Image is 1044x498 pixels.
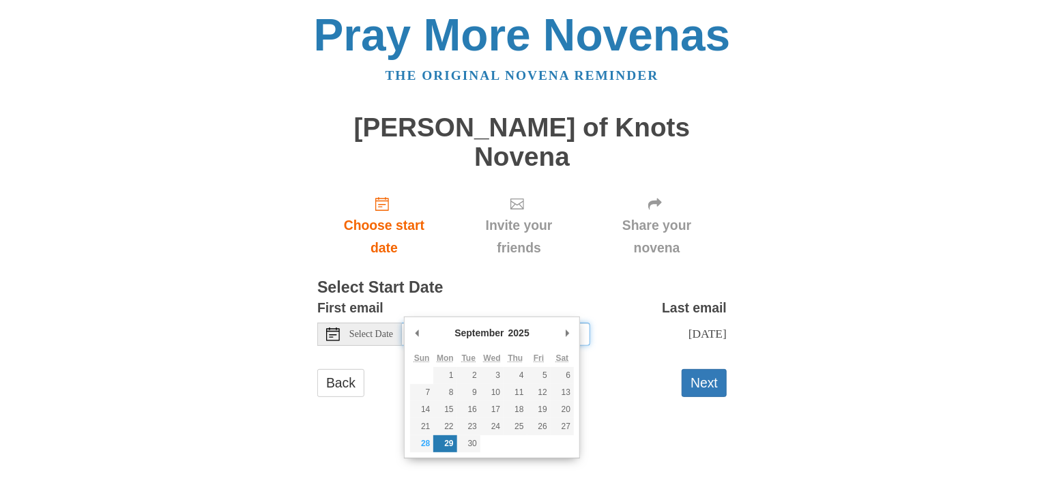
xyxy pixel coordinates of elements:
[551,384,574,401] button: 13
[600,214,713,259] span: Share your novena
[433,418,456,435] button: 22
[414,353,430,363] abbr: Sunday
[480,367,504,384] button: 3
[386,68,659,83] a: The original novena reminder
[506,323,532,343] div: 2025
[410,323,424,343] button: Previous Month
[433,384,456,401] button: 8
[504,384,527,401] button: 11
[317,279,727,297] h3: Select Start Date
[410,418,433,435] button: 21
[527,384,551,401] button: 12
[433,435,456,452] button: 29
[457,384,480,401] button: 9
[504,418,527,435] button: 25
[457,435,480,452] button: 30
[682,369,727,397] button: Next
[457,418,480,435] button: 23
[457,401,480,418] button: 16
[317,113,727,171] h1: [PERSON_NAME] of Knots Novena
[317,369,364,397] a: Back
[462,353,476,363] abbr: Tuesday
[527,401,551,418] button: 19
[508,353,523,363] abbr: Thursday
[662,297,727,319] label: Last email
[457,367,480,384] button: 2
[534,353,544,363] abbr: Friday
[484,353,501,363] abbr: Wednesday
[587,185,727,266] div: Click "Next" to confirm your start date first.
[331,214,437,259] span: Choose start date
[527,418,551,435] button: 26
[504,367,527,384] button: 4
[560,323,574,343] button: Next Month
[688,327,727,340] span: [DATE]
[410,401,433,418] button: 14
[465,214,573,259] span: Invite your friends
[433,401,456,418] button: 15
[551,401,574,418] button: 20
[451,185,587,266] div: Click "Next" to confirm your start date first.
[556,353,569,363] abbr: Saturday
[551,367,574,384] button: 6
[480,418,504,435] button: 24
[480,384,504,401] button: 10
[480,401,504,418] button: 17
[349,329,393,339] span: Select Date
[410,435,433,452] button: 28
[317,185,451,266] a: Choose start date
[314,10,731,60] a: Pray More Novenas
[551,418,574,435] button: 27
[504,401,527,418] button: 18
[317,297,383,319] label: First email
[402,323,590,346] input: Use the arrow keys to pick a date
[433,367,456,384] button: 1
[527,367,551,384] button: 5
[452,323,506,343] div: September
[437,353,454,363] abbr: Monday
[410,384,433,401] button: 7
